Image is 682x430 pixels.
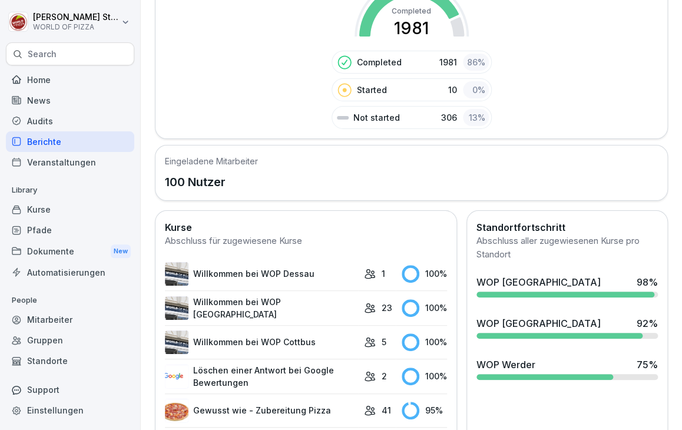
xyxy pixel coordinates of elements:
[476,316,601,330] div: WOP [GEOGRAPHIC_DATA]
[165,173,258,191] p: 100 Nutzer
[165,296,358,320] a: Willkommen bei WOP [GEOGRAPHIC_DATA]
[637,358,658,372] div: 75 %
[463,54,489,71] div: 86 %
[476,358,535,372] div: WOP Werder
[165,399,358,422] a: Gewusst wie - Zubereitung Pizza
[382,302,392,314] p: 23
[382,336,386,348] p: 5
[472,312,663,343] a: WOP [GEOGRAPHIC_DATA]92%
[6,199,134,220] a: Kurse
[357,56,402,68] p: Completed
[165,364,358,389] a: Löschen einer Antwort bei Google Bewertungen
[165,296,188,320] img: fptfw445wg0uer0j9cvk4vxb.png
[441,111,457,124] p: 306
[382,370,387,382] p: 2
[6,220,134,240] a: Pfade
[6,379,134,400] div: Support
[6,90,134,111] a: News
[402,333,447,351] div: 100 %
[402,265,447,283] div: 100 %
[439,56,457,68] p: 1981
[463,109,489,126] div: 13 %
[165,399,188,422] img: s93ht26mv7ymj1vrnqc7xuzu.png
[165,330,358,354] a: Willkommen bei WOP Cottbus
[476,220,658,234] h2: Standortfortschritt
[637,275,658,289] div: 98 %
[33,23,119,31] p: WORLD OF PIZZA
[472,353,663,385] a: WOP Werder75%
[165,155,258,167] h5: Eingeladene Mitarbeiter
[111,244,131,258] div: New
[6,291,134,310] p: People
[165,365,188,388] img: rfw3neovmcky7iknxqrn3vpn.png
[28,48,57,60] p: Search
[353,111,400,124] p: Not started
[6,111,134,131] a: Audits
[472,270,663,302] a: WOP [GEOGRAPHIC_DATA]98%
[402,299,447,317] div: 100 %
[33,12,119,22] p: [PERSON_NAME] Sturch
[6,400,134,421] a: Einstellungen
[6,309,134,330] a: Mitarbeiter
[165,220,447,234] h2: Kurse
[402,402,447,419] div: 95 %
[463,81,489,98] div: 0 %
[382,267,385,280] p: 1
[165,262,358,286] a: Willkommen bei WOP Dessau
[165,262,188,286] img: ax2nnx46jihk0u0mqtqfo3fl.png
[165,234,447,248] div: Abschluss für zugewiesene Kurse
[448,84,457,96] p: 10
[6,181,134,200] p: Library
[357,84,387,96] p: Started
[382,404,391,416] p: 41
[6,262,134,283] a: Automatisierungen
[6,131,134,152] a: Berichte
[6,330,134,350] a: Gruppen
[476,275,601,289] div: WOP [GEOGRAPHIC_DATA]
[6,70,134,90] a: Home
[402,368,447,385] div: 100 %
[165,330,188,354] img: ax2nnx46jihk0u0mqtqfo3fl.png
[6,240,134,262] a: DokumenteNew
[6,350,134,371] a: Standorte
[6,152,134,173] a: Veranstaltungen
[476,234,658,261] div: Abschluss aller zugewiesenen Kurse pro Standort
[637,316,658,330] div: 92 %
[6,240,134,262] div: Dokumente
